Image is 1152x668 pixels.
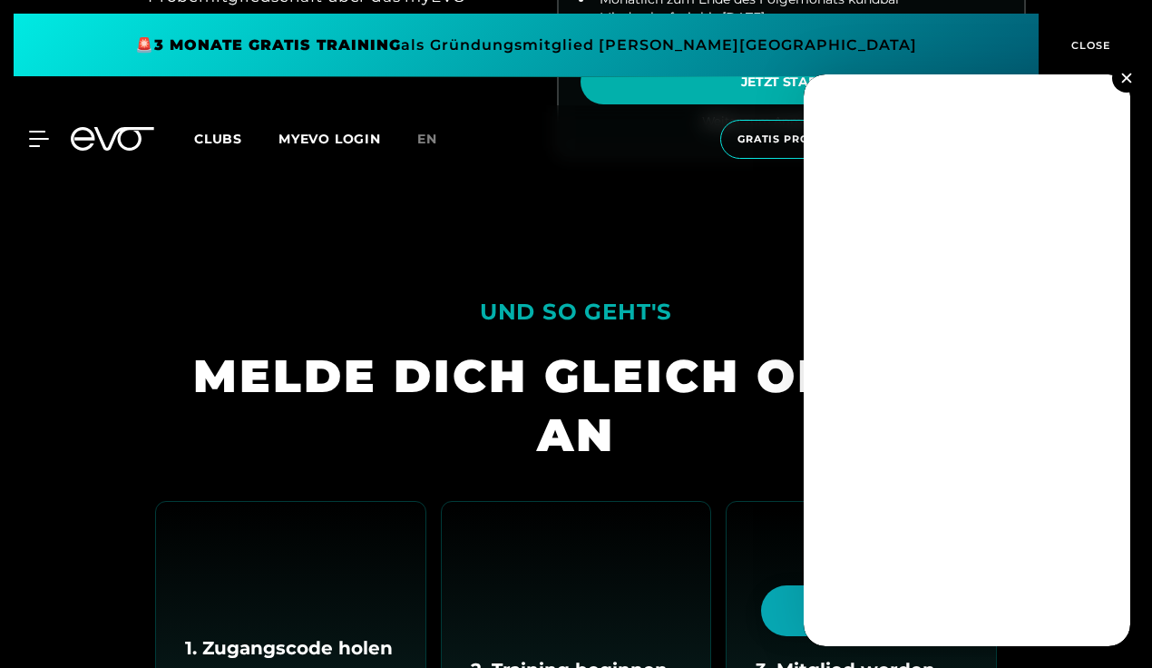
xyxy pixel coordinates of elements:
a: Gratis Probetraining [715,120,905,159]
span: en [417,131,437,147]
span: Clubs [194,131,242,147]
a: en [417,129,459,150]
button: CLOSE [1039,14,1138,77]
div: UND SO GEHT'S [480,290,672,333]
span: Gratis Probetraining [737,132,883,147]
span: CLOSE [1067,37,1111,54]
a: Clubs [194,130,278,147]
img: close.svg [1121,73,1131,83]
h4: 1. Zugangscode holen [185,634,393,662]
button: Hallo Athlet! Was möchtest du tun? [761,585,1116,636]
a: MYEVO LOGIN [278,131,381,147]
div: MELDE DICH GLEICH ONLINE AN [155,347,997,465]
